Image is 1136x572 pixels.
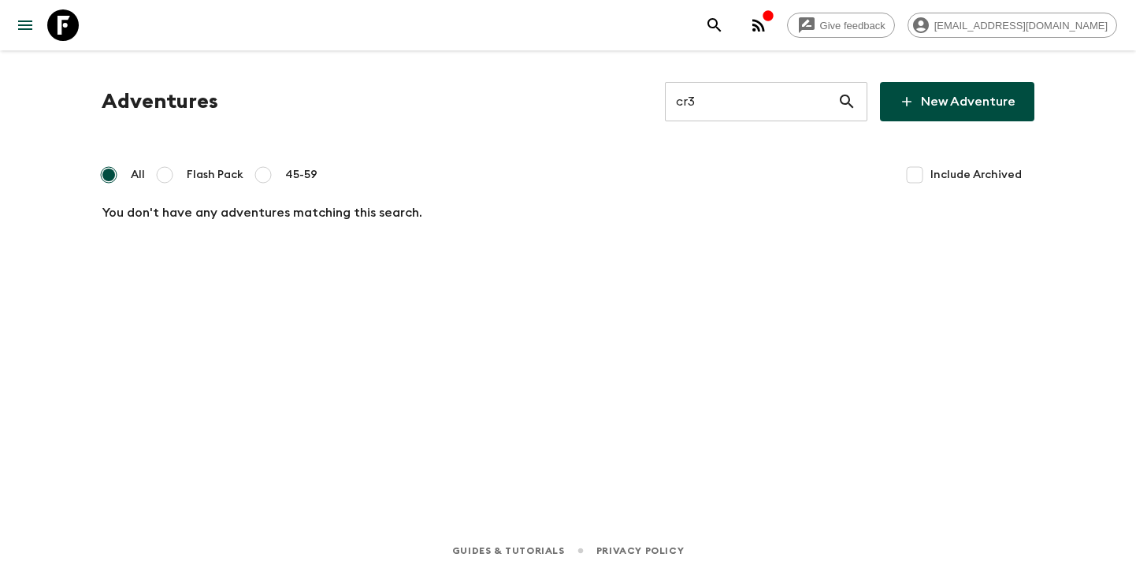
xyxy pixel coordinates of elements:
a: Guides & Tutorials [452,542,565,559]
a: Privacy Policy [596,542,684,559]
span: Give feedback [811,20,894,32]
a: Give feedback [787,13,895,38]
span: Include Archived [930,167,1022,183]
span: Flash Pack [187,167,243,183]
h1: Adventures [102,86,218,117]
a: New Adventure [880,82,1034,121]
button: search adventures [699,9,730,41]
p: You don't have any adventures matching this search. [102,203,1034,222]
div: [EMAIL_ADDRESS][DOMAIN_NAME] [908,13,1117,38]
input: e.g. AR1, Argentina [665,80,837,124]
span: [EMAIL_ADDRESS][DOMAIN_NAME] [926,20,1116,32]
span: 45-59 [285,167,317,183]
button: menu [9,9,41,41]
span: All [131,167,145,183]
